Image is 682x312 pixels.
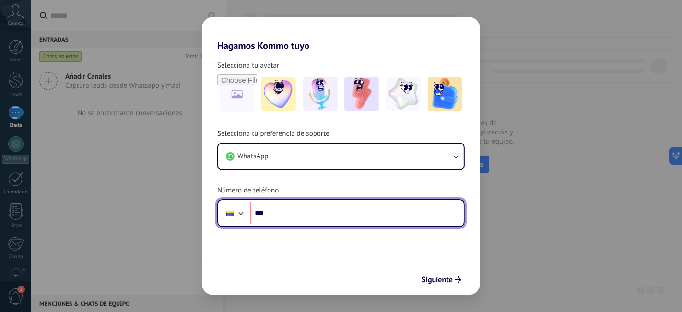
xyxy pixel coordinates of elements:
img: -1.jpeg [261,77,296,111]
span: Selecciona tu avatar [217,61,279,71]
h2: Hagamos Kommo tuyo [202,17,480,51]
button: WhatsApp [218,144,464,169]
img: -5.jpeg [428,77,462,111]
span: Siguiente [422,276,453,283]
div: Colombia: + 57 [221,203,239,223]
button: Siguiente [417,272,466,288]
img: -3.jpeg [344,77,379,111]
img: -2.jpeg [303,77,338,111]
span: Número de teléfono [217,186,279,195]
span: WhatsApp [237,152,268,161]
span: Selecciona tu preferencia de soporte [217,129,329,139]
img: -4.jpeg [386,77,421,111]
